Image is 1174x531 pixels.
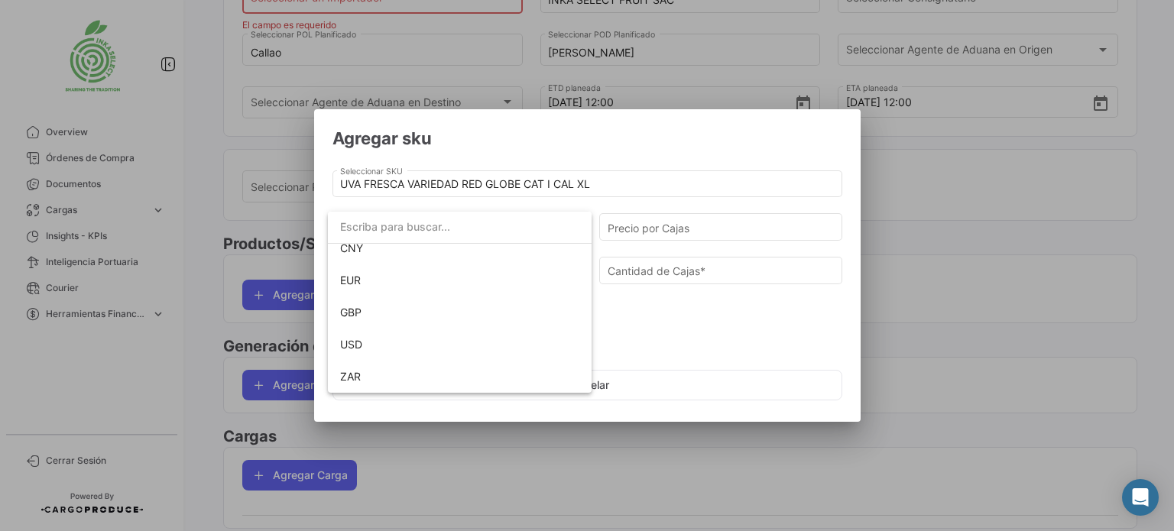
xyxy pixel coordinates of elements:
[340,274,361,287] span: EUR
[340,370,361,383] span: ZAR
[340,306,362,319] span: GBP
[340,338,362,351] span: USD
[328,211,592,243] input: dropdown search
[1122,479,1159,516] div: Abrir Intercom Messenger
[340,241,363,254] span: CNY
